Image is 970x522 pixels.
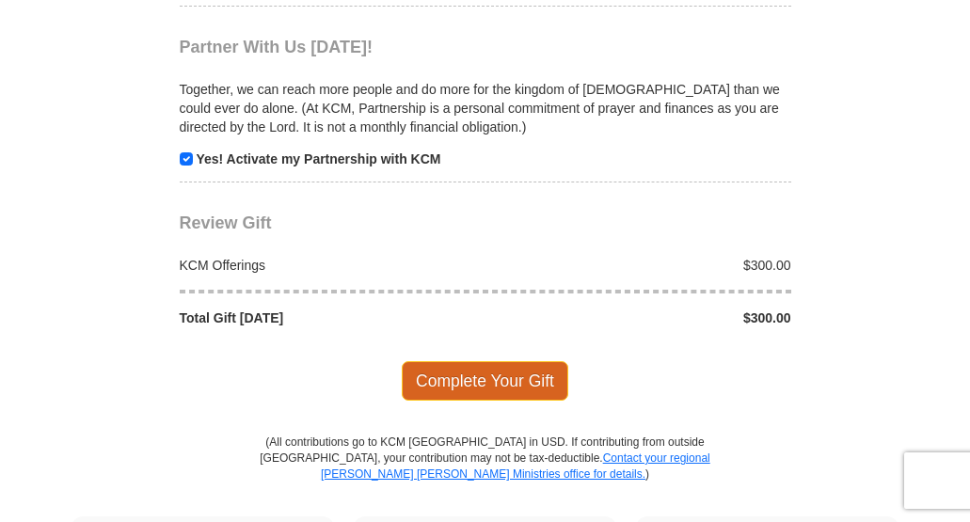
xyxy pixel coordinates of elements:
[180,38,374,56] span: Partner With Us [DATE]!
[196,151,440,166] strong: Yes! Activate my Partnership with KCM
[169,256,485,275] div: KCM Offerings
[169,308,485,327] div: Total Gift [DATE]
[485,256,802,275] div: $300.00
[485,308,802,327] div: $300.00
[180,214,272,232] span: Review Gift
[402,361,568,401] span: Complete Your Gift
[260,435,711,516] p: (All contributions go to KCM [GEOGRAPHIC_DATA] in USD. If contributing from outside [GEOGRAPHIC_D...
[180,80,791,136] p: Together, we can reach more people and do more for the kingdom of [DEMOGRAPHIC_DATA] than we coul...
